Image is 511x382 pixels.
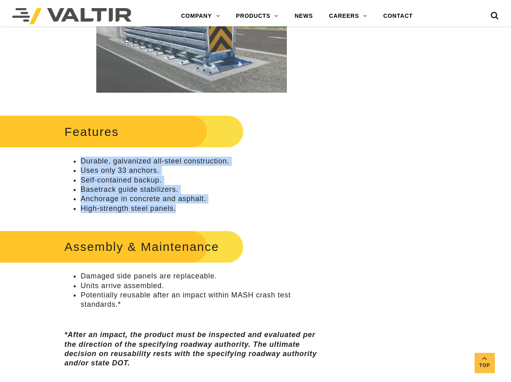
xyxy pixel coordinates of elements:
span: Top [475,361,495,370]
a: CAREERS [321,8,375,24]
li: Uses only 33 anchors. [81,166,319,175]
img: Valtir [12,8,131,24]
li: Basetrack guide stabilizers. [81,185,319,194]
li: Units arrive assembled. [81,281,319,291]
li: Self-contained backup. [81,176,319,185]
li: Potentially reusable after an impact within MASH crash test standards.* [81,291,319,310]
li: High-strength steel panels. [81,204,319,213]
a: PRODUCTS [228,8,286,24]
a: COMPANY [173,8,228,24]
a: NEWS [286,8,321,24]
li: Durable, galvanized all-steel construction. [81,157,319,166]
em: *After an impact, the product must be inspected and evaluated per the direction of the specifying... [64,331,317,367]
a: Top [475,353,495,373]
a: CONTACT [375,8,421,24]
li: Damaged side panels are replaceable. [81,272,319,281]
li: Anchorage in concrete and asphalt. [81,194,319,204]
